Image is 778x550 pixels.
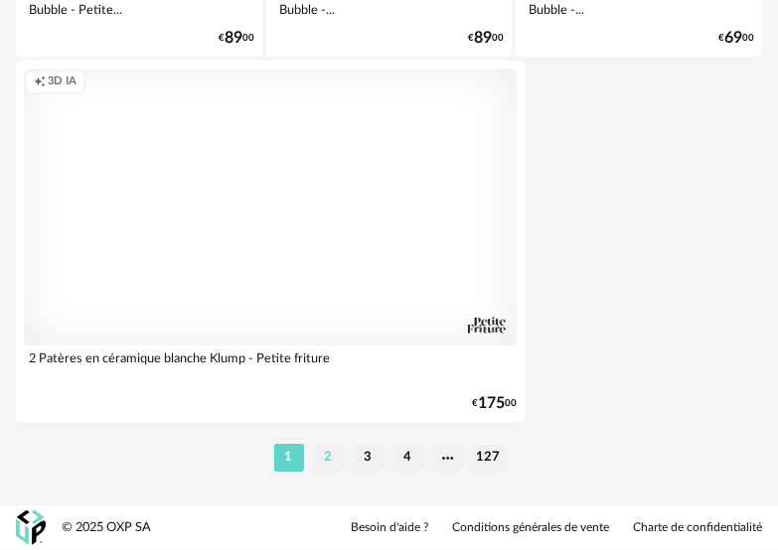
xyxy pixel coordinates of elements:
[225,32,242,45] span: 89
[219,32,254,45] div: € 00
[472,397,517,410] div: € 00
[16,61,525,422] a: Creation icon 3D IA 2 Patères en céramique blanche Klump - Petite friture €17500
[474,32,492,45] span: 89
[478,397,505,410] span: 175
[724,32,742,45] span: 69
[62,519,151,536] div: © 2025 OXP SA
[274,444,304,472] li: 1
[314,444,344,472] li: 2
[354,444,384,472] li: 3
[16,510,46,545] img: OXP
[24,345,517,385] div: 2 Patères en céramique blanche Klump - Petite friture
[393,444,423,472] li: 4
[48,74,77,89] span: 3D IA
[34,74,46,89] span: Creation icon
[452,520,609,536] a: Conditions générales de vente
[473,444,505,472] li: 127
[351,520,428,536] a: Besoin d'aide ?
[468,32,504,45] div: € 00
[718,32,754,45] div: € 00
[633,520,762,536] a: Charte de confidentialité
